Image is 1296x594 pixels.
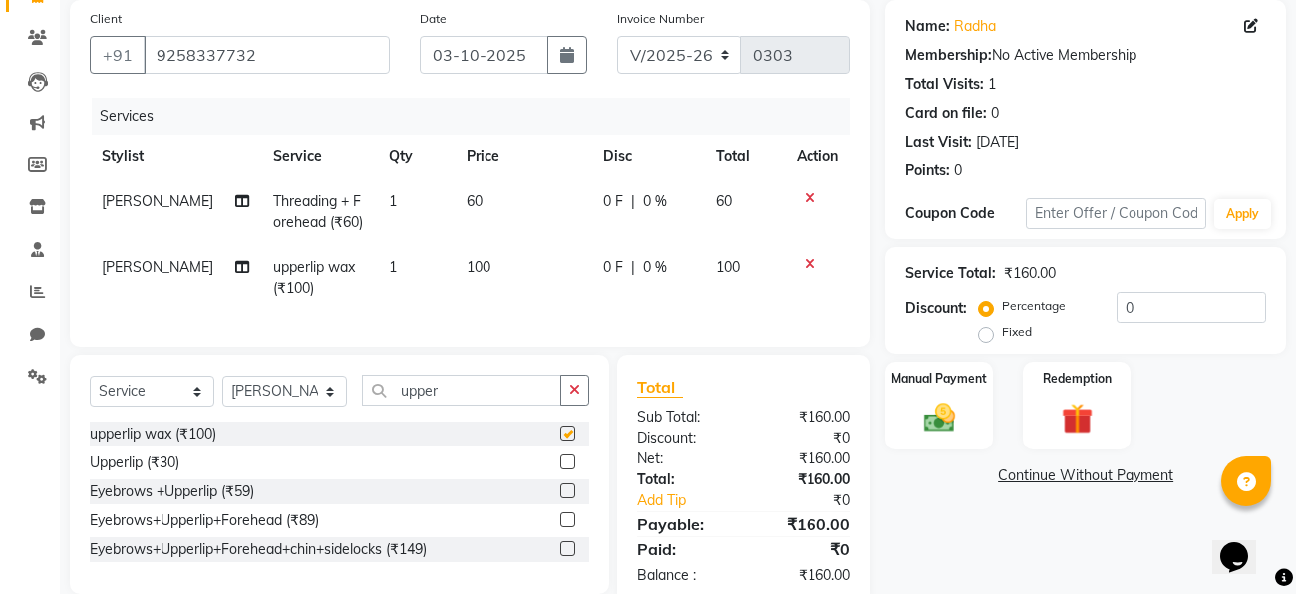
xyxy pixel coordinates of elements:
div: ₹160.00 [744,512,865,536]
label: Date [420,10,447,28]
img: _gift.svg [1052,400,1103,439]
span: 100 [467,258,490,276]
span: [PERSON_NAME] [102,192,213,210]
div: Services [92,98,865,135]
div: ₹0 [764,490,865,511]
div: Name: [905,16,950,37]
a: Continue Without Payment [889,465,1282,486]
span: 0 % [643,257,667,278]
div: ₹160.00 [744,565,865,586]
div: ₹160.00 [744,407,865,428]
th: Disc [591,135,703,179]
input: Enter Offer / Coupon Code [1026,198,1206,229]
div: Card on file: [905,103,987,124]
div: Balance : [622,565,744,586]
div: Eyebrows+Upperlip+Forehead (₹89) [90,510,319,531]
th: Price [455,135,592,179]
span: 0 F [603,191,623,212]
div: ₹160.00 [1004,263,1056,284]
div: [DATE] [976,132,1019,152]
label: Invoice Number [617,10,704,28]
label: Manual Payment [891,370,987,388]
input: Search or Scan [362,375,561,406]
th: Service [261,135,377,179]
label: Percentage [1002,297,1066,315]
span: 1 [389,192,397,210]
th: Action [785,135,850,179]
label: Redemption [1043,370,1112,388]
div: Net: [622,448,744,469]
div: Discount: [622,428,744,448]
div: Upperlip (₹30) [90,452,179,473]
a: Add Tip [622,490,765,511]
span: [PERSON_NAME] [102,258,213,276]
div: ₹0 [744,428,865,448]
div: ₹160.00 [744,469,865,490]
th: Qty [377,135,454,179]
span: 60 [467,192,483,210]
span: Total [637,377,683,398]
div: ₹0 [744,537,865,561]
div: 0 [954,160,962,181]
div: Eyebrows+Upperlip+Forehead+chin+sidelocks (₹149) [90,539,427,560]
div: 1 [988,74,996,95]
div: ₹160.00 [744,448,865,469]
span: upperlip wax (₹100) [273,258,355,297]
div: Discount: [905,298,967,319]
div: Last Visit: [905,132,972,152]
img: _cash.svg [914,400,965,436]
span: | [631,191,635,212]
span: 60 [716,192,732,210]
div: Points: [905,160,950,181]
iframe: chat widget [1212,514,1276,574]
div: Total: [622,469,744,490]
button: Apply [1214,199,1271,229]
input: Search by Name/Mobile/Email/Code [144,36,390,74]
div: Membership: [905,45,992,66]
th: Total [704,135,786,179]
button: +91 [90,36,146,74]
span: | [631,257,635,278]
span: 100 [716,258,740,276]
th: Stylist [90,135,261,179]
span: 0 F [603,257,623,278]
div: Payable: [622,512,744,536]
div: No Active Membership [905,45,1266,66]
div: 0 [991,103,999,124]
div: Eyebrows +Upperlip (₹59) [90,481,254,502]
span: Threading + Forehead (₹60) [273,192,363,231]
div: Sub Total: [622,407,744,428]
div: Paid: [622,537,744,561]
label: Client [90,10,122,28]
div: upperlip wax (₹100) [90,424,216,445]
div: Coupon Code [905,203,1026,224]
a: Radha [954,16,996,37]
span: 1 [389,258,397,276]
label: Fixed [1002,323,1032,341]
div: Service Total: [905,263,996,284]
span: 0 % [643,191,667,212]
div: Total Visits: [905,74,984,95]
